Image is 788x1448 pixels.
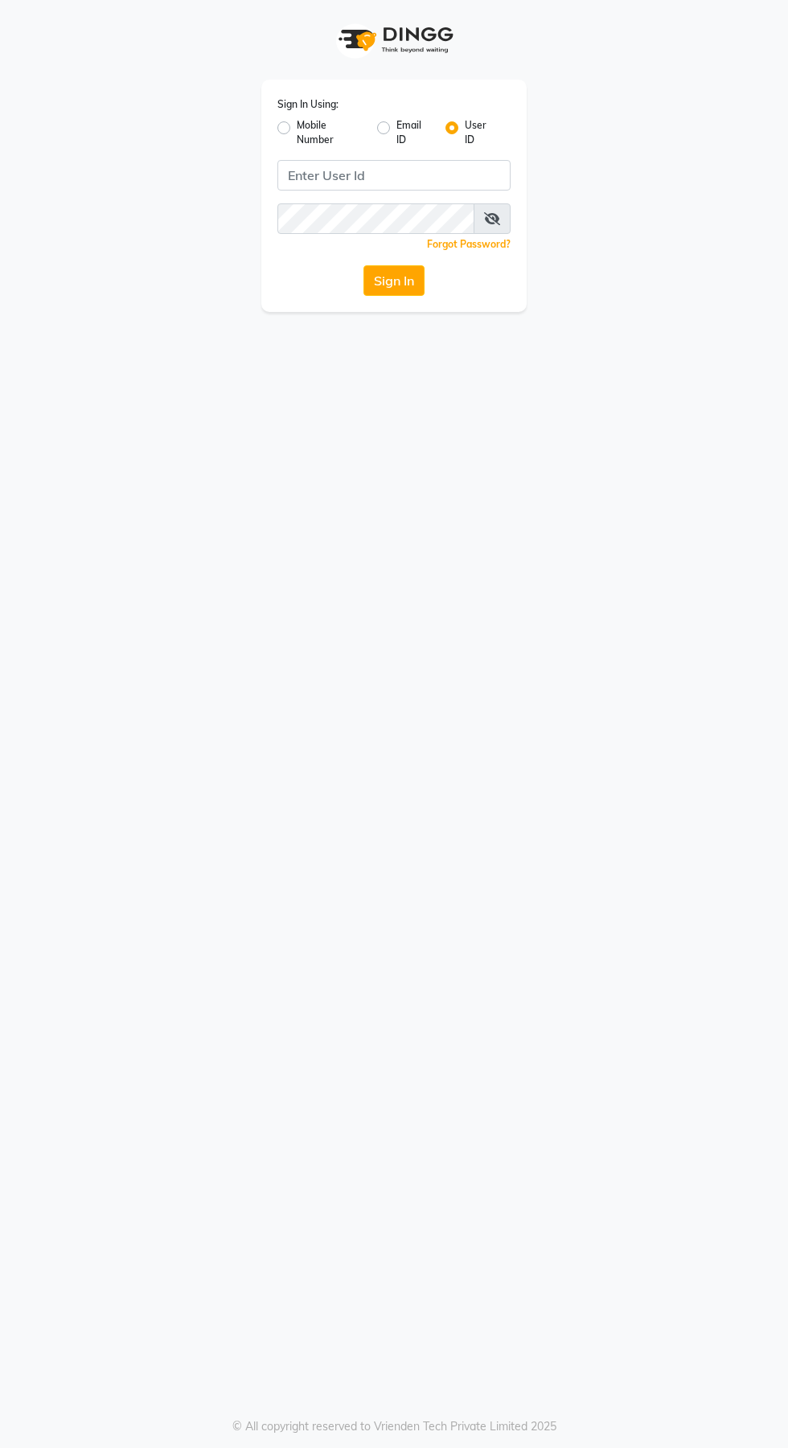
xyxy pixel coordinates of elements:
label: Mobile Number [297,118,364,147]
label: Email ID [396,118,433,147]
a: Forgot Password? [427,238,511,250]
button: Sign In [363,265,425,296]
input: Username [277,203,474,234]
label: Sign In Using: [277,97,339,112]
label: User ID [465,118,498,147]
img: logo1.svg [330,16,458,64]
input: Username [277,160,511,191]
